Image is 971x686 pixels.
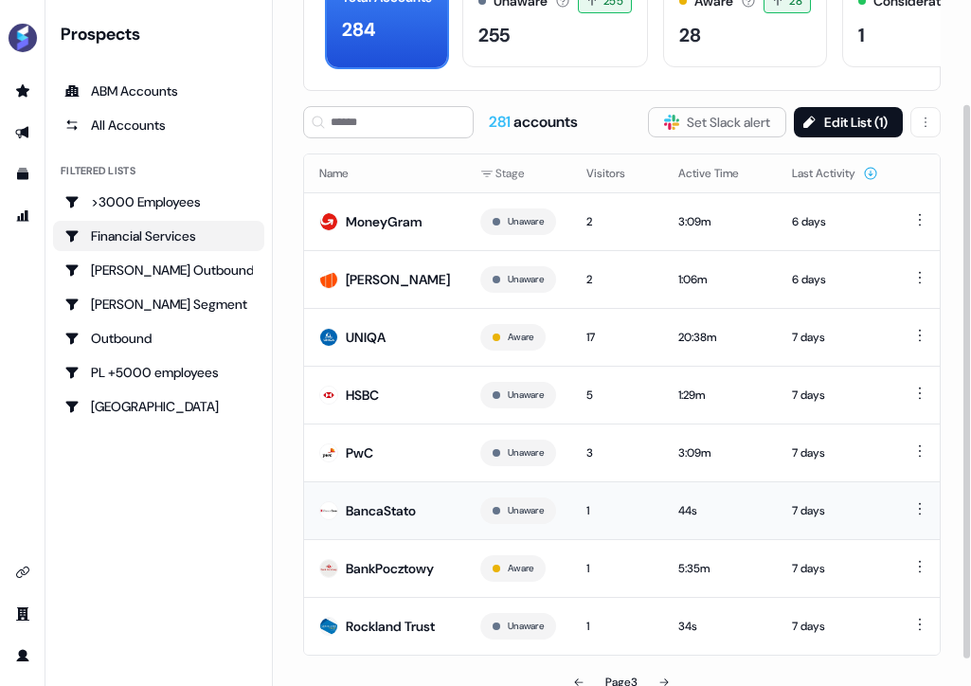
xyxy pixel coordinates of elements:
button: Aware [508,560,533,577]
div: Stage [480,164,556,183]
button: Visitors [586,156,648,190]
div: 284 [342,15,376,44]
div: PwC [346,443,373,462]
div: Outbound [64,329,253,348]
div: HSBC [346,386,379,405]
a: Go to profile [8,641,38,671]
a: Go to Poland [53,391,264,422]
div: Filtered lists [61,163,135,179]
div: 3:09m [678,212,762,231]
a: Go to outbound experience [8,117,38,148]
div: 255 [478,21,510,49]
div: 17 [586,328,648,347]
div: 6 days [792,212,878,231]
div: 1 [858,21,865,49]
div: BancaStato [346,501,416,520]
div: 6 days [792,270,878,289]
a: Go to Kasper's Outbound [53,255,264,285]
a: Go to prospects [8,76,38,106]
button: Unaware [508,618,544,635]
button: Unaware [508,444,544,461]
button: Unaware [508,387,544,404]
div: ABM Accounts [64,81,253,100]
div: 7 days [792,443,878,462]
a: Go to Kasper's Segment [53,289,264,319]
div: accounts [489,112,578,133]
div: 44s [678,501,762,520]
button: Unaware [508,213,544,230]
a: Go to templates [8,159,38,190]
div: 34s [678,617,762,636]
a: All accounts [53,110,264,140]
div: 1 [586,559,648,578]
div: 1:06m [678,270,762,289]
button: Unaware [508,271,544,288]
div: 1 [586,501,648,520]
div: 20:38m [678,328,762,347]
div: 5 [586,386,648,405]
div: UNIQA [346,328,386,347]
div: PL +5000 employees [64,363,253,382]
div: MoneyGram [346,212,423,231]
a: Go to Outbound [53,323,264,353]
div: 28 [679,21,701,49]
div: Prospects [61,23,264,45]
div: 1:29m [678,386,762,405]
div: BankPocztowy [346,559,434,578]
div: Rockland Trust [346,617,435,636]
div: 1 [586,617,648,636]
div: [PERSON_NAME] Outbound [64,261,253,280]
div: All Accounts [64,116,253,135]
div: 7 days [792,501,878,520]
button: Aware [508,329,533,346]
a: Go to team [8,599,38,629]
a: Go to integrations [8,557,38,587]
a: Go to PL +5000 employees [53,357,264,388]
div: 2 [586,212,648,231]
a: ABM Accounts [53,76,264,106]
button: Unaware [508,502,544,519]
button: Active Time [678,156,762,190]
button: Set Slack alert [648,107,786,137]
div: Financial Services [64,226,253,245]
button: Edit List (1) [794,107,903,137]
div: 5:35m [678,559,762,578]
a: Go to >3000 Employees [53,187,264,217]
div: [PERSON_NAME] [346,270,450,289]
div: 7 days [792,559,878,578]
div: 3 [586,443,648,462]
a: Go to attribution [8,201,38,231]
div: 7 days [792,386,878,405]
div: 7 days [792,328,878,347]
div: 3:09m [678,443,762,462]
span: 281 [489,112,513,132]
a: Go to Financial Services [53,221,264,251]
div: [GEOGRAPHIC_DATA] [64,397,253,416]
div: 2 [586,270,648,289]
button: Last Activity [792,156,878,190]
th: Name [304,154,465,192]
div: [PERSON_NAME] Segment [64,295,253,314]
div: 7 days [792,617,878,636]
div: >3000 Employees [64,192,253,211]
